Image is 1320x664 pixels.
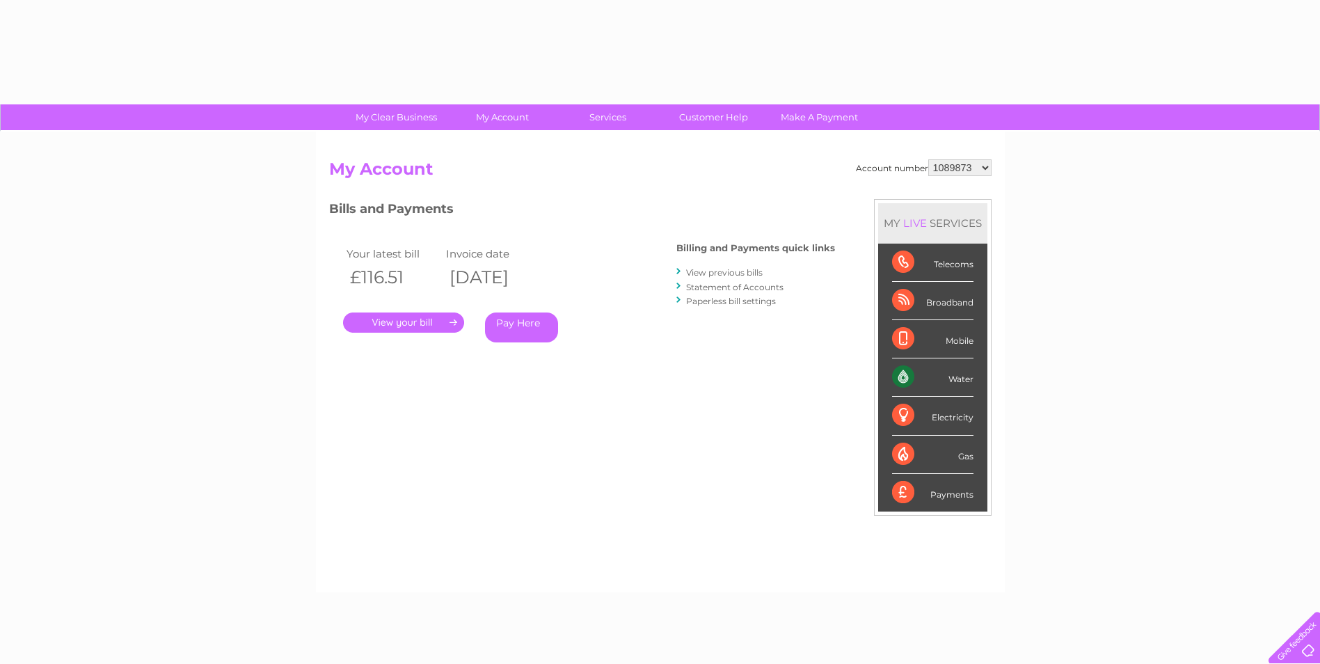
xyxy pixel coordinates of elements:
[878,203,987,243] div: MY SERVICES
[856,159,992,176] div: Account number
[892,358,973,397] div: Water
[686,296,776,306] a: Paperless bill settings
[485,313,558,342] a: Pay Here
[892,320,973,358] div: Mobile
[686,282,784,292] a: Statement of Accounts
[892,244,973,282] div: Telecoms
[656,104,771,130] a: Customer Help
[900,216,930,230] div: LIVE
[343,313,464,333] a: .
[892,397,973,435] div: Electricity
[343,244,443,263] td: Your latest bill
[339,104,454,130] a: My Clear Business
[686,267,763,278] a: View previous bills
[443,244,543,263] td: Invoice date
[892,282,973,320] div: Broadband
[762,104,877,130] a: Make A Payment
[550,104,665,130] a: Services
[329,199,835,223] h3: Bills and Payments
[892,436,973,474] div: Gas
[343,263,443,292] th: £116.51
[445,104,559,130] a: My Account
[329,159,992,186] h2: My Account
[676,243,835,253] h4: Billing and Payments quick links
[443,263,543,292] th: [DATE]
[892,474,973,512] div: Payments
